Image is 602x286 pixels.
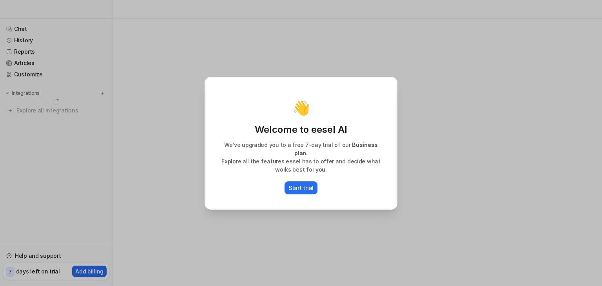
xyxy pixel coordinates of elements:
[288,184,314,192] p: Start trial
[214,123,388,136] p: Welcome to eesel AI
[285,181,317,194] button: Start trial
[214,141,388,157] p: We’ve upgraded you to a free 7-day trial of our
[292,100,310,116] p: 👋
[214,157,388,174] p: Explore all the features eesel has to offer and decide what works best for you.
